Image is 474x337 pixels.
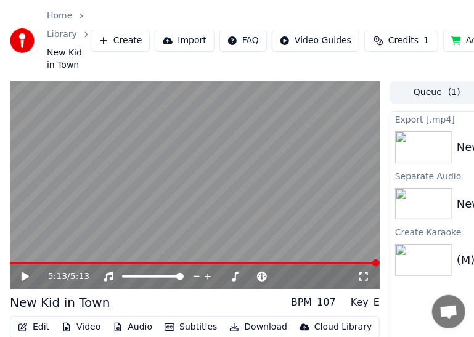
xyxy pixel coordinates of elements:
[48,270,67,283] span: 5:13
[448,86,460,99] span: ( 1 )
[364,30,438,52] button: Credits1
[155,30,214,52] button: Import
[291,295,312,310] div: BPM
[351,295,369,310] div: Key
[47,10,72,22] a: Home
[224,319,292,336] button: Download
[91,30,150,52] button: Create
[10,28,35,53] img: youka
[57,319,105,336] button: Video
[47,10,91,71] nav: breadcrumb
[314,321,372,333] div: Cloud Library
[48,270,78,283] div: /
[423,35,429,47] span: 1
[432,295,465,328] div: Open chat
[219,30,267,52] button: FAQ
[47,28,77,41] a: Library
[388,35,419,47] span: Credits
[317,295,336,310] div: 107
[160,319,222,336] button: Subtitles
[10,294,110,311] div: New Kid in Town
[13,319,54,336] button: Edit
[47,47,91,71] span: New Kid in Town
[70,270,89,283] span: 5:13
[272,30,359,52] button: Video Guides
[108,319,157,336] button: Audio
[374,295,380,310] div: E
